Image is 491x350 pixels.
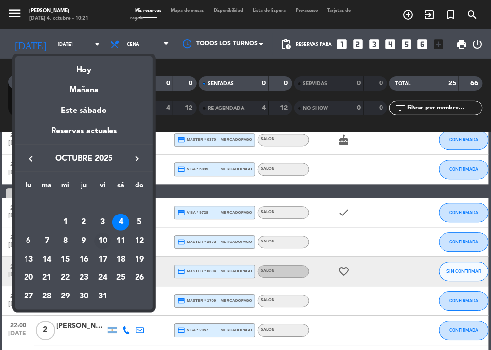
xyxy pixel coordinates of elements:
div: 5 [131,214,148,231]
div: 25 [112,269,129,286]
td: 25 de octubre de 2025 [112,269,131,288]
div: 23 [76,269,92,286]
td: 2 de octubre de 2025 [75,213,93,232]
div: 4 [112,214,129,231]
td: 24 de octubre de 2025 [93,269,112,288]
div: 19 [131,251,148,268]
td: 8 de octubre de 2025 [56,232,75,250]
div: 12 [131,233,148,249]
td: 5 de octubre de 2025 [130,213,149,232]
div: 29 [57,288,74,305]
div: 17 [94,251,111,268]
td: 28 de octubre de 2025 [38,287,56,306]
div: 26 [131,269,148,286]
div: 15 [57,251,74,268]
div: 3 [94,214,111,231]
div: 14 [39,251,55,268]
td: 14 de octubre de 2025 [38,250,56,269]
div: 10 [94,233,111,249]
th: sábado [112,180,131,195]
td: 12 de octubre de 2025 [130,232,149,250]
div: 9 [76,233,92,249]
td: 27 de octubre de 2025 [19,287,38,306]
td: OCT. [19,195,149,214]
td: 23 de octubre de 2025 [75,269,93,288]
td: 17 de octubre de 2025 [93,250,112,269]
button: keyboard_arrow_right [128,152,146,165]
td: 4 de octubre de 2025 [112,213,131,232]
button: keyboard_arrow_left [22,152,40,165]
td: 13 de octubre de 2025 [19,250,38,269]
div: 11 [112,233,129,249]
div: Mañana [15,77,153,97]
div: Hoy [15,56,153,77]
div: 28 [39,288,55,305]
div: 21 [39,269,55,286]
th: martes [38,180,56,195]
div: 22 [57,269,74,286]
td: 10 de octubre de 2025 [93,232,112,250]
div: 24 [94,269,111,286]
div: 30 [76,288,92,305]
div: 27 [20,288,37,305]
td: 29 de octubre de 2025 [56,287,75,306]
td: 18 de octubre de 2025 [112,250,131,269]
th: domingo [130,180,149,195]
th: viernes [93,180,112,195]
td: 26 de octubre de 2025 [130,269,149,288]
i: keyboard_arrow_left [25,153,37,164]
div: 18 [112,251,129,268]
span: octubre 2025 [40,152,128,165]
div: 20 [20,269,37,286]
td: 30 de octubre de 2025 [75,287,93,306]
div: 1 [57,214,74,231]
td: 31 de octubre de 2025 [93,287,112,306]
div: 8 [57,233,74,249]
div: Este sábado [15,97,153,125]
div: 2 [76,214,92,231]
div: 6 [20,233,37,249]
th: miércoles [56,180,75,195]
td: 11 de octubre de 2025 [112,232,131,250]
td: 21 de octubre de 2025 [38,269,56,288]
td: 6 de octubre de 2025 [19,232,38,250]
td: 16 de octubre de 2025 [75,250,93,269]
td: 7 de octubre de 2025 [38,232,56,250]
div: 7 [39,233,55,249]
i: keyboard_arrow_right [131,153,143,164]
td: 22 de octubre de 2025 [56,269,75,288]
td: 1 de octubre de 2025 [56,213,75,232]
td: 20 de octubre de 2025 [19,269,38,288]
td: 19 de octubre de 2025 [130,250,149,269]
div: 16 [76,251,92,268]
div: 13 [20,251,37,268]
td: 9 de octubre de 2025 [75,232,93,250]
th: lunes [19,180,38,195]
td: 3 de octubre de 2025 [93,213,112,232]
div: 31 [94,288,111,305]
th: jueves [75,180,93,195]
td: 15 de octubre de 2025 [56,250,75,269]
div: Reservas actuales [15,125,153,145]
